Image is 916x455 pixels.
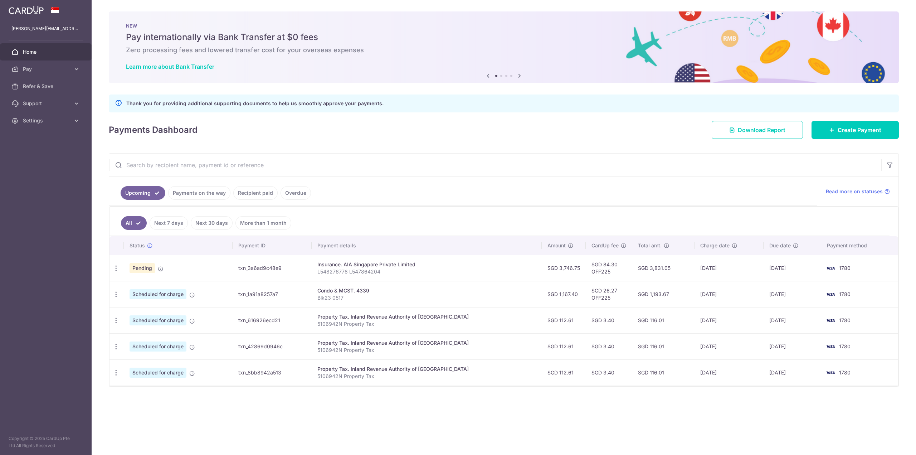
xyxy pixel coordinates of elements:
span: Status [130,242,145,249]
a: Upcoming [121,186,165,200]
img: CardUp [9,6,44,14]
span: Scheduled for charge [130,315,186,325]
img: Bank Card [823,264,838,272]
span: Pay [23,66,70,73]
td: SGD 3.40 [586,359,632,386]
a: More than 1 month [235,216,291,230]
td: SGD 116.01 [632,333,695,359]
a: Overdue [281,186,311,200]
img: Bank transfer banner [109,11,899,83]
span: CardUp fee [591,242,619,249]
h4: Payments Dashboard [109,124,198,136]
a: Next 30 days [191,216,233,230]
td: txn_1a91a8257a7 [233,281,312,307]
span: Amount [547,242,566,249]
p: 5106942N Property Tax [317,347,536,354]
span: Total amt. [638,242,662,249]
span: Charge date [700,242,730,249]
a: Recipient paid [233,186,278,200]
td: SGD 116.01 [632,359,695,386]
td: [DATE] [764,359,821,386]
div: Insurance. AIA Singapore Private Limited [317,261,536,268]
td: [DATE] [695,255,763,281]
a: Download Report [712,121,803,139]
span: Scheduled for charge [130,289,186,299]
span: Support [23,100,70,107]
td: txn_616926ecd21 [233,307,312,333]
p: [PERSON_NAME][EMAIL_ADDRESS][DOMAIN_NAME] [11,25,80,32]
span: 1780 [839,265,851,271]
td: SGD 1,193.67 [632,281,695,307]
img: Bank Card [823,316,838,325]
div: Property Tax. Inland Revenue Authority of [GEOGRAPHIC_DATA] [317,313,536,320]
span: 1780 [839,317,851,323]
th: Payment ID [233,236,312,255]
a: Next 7 days [150,216,188,230]
th: Payment details [312,236,542,255]
td: [DATE] [695,333,763,359]
span: Download Report [738,126,785,134]
td: [DATE] [695,281,763,307]
p: NEW [126,23,882,29]
td: SGD 112.61 [542,307,586,333]
td: [DATE] [764,333,821,359]
span: Scheduled for charge [130,368,186,378]
span: Read more on statuses [826,188,883,195]
td: txn_8bb8942a513 [233,359,312,386]
td: SGD 26.27 OFF225 [586,281,632,307]
span: Scheduled for charge [130,342,186,352]
td: [DATE] [764,255,821,281]
td: [DATE] [695,307,763,333]
a: Create Payment [812,121,899,139]
td: SGD 3.40 [586,333,632,359]
p: Thank you for providing additional supporting documents to help us smoothly approve your payments. [126,99,384,108]
img: Bank Card [823,368,838,377]
span: 1780 [839,369,851,376]
a: Payments on the way [168,186,230,200]
span: 1780 [839,343,851,349]
td: [DATE] [764,307,821,333]
p: Blk23 0517 [317,294,536,301]
td: SGD 1,167.40 [542,281,586,307]
p: 5106942N Property Tax [317,320,536,328]
td: SGD 3,831.05 [632,255,695,281]
span: Due date [769,242,791,249]
span: Settings [23,117,70,124]
div: Condo & MCST. 4339 [317,287,536,294]
div: Property Tax. Inland Revenue Authority of [GEOGRAPHIC_DATA] [317,339,536,347]
span: Refer & Save [23,83,70,90]
a: All [121,216,147,230]
span: Pending [130,263,155,273]
span: Home [23,48,70,55]
td: SGD 3,746.75 [542,255,586,281]
span: Create Payment [838,126,881,134]
td: txn_42869d0946c [233,333,312,359]
td: [DATE] [764,281,821,307]
h6: Zero processing fees and lowered transfer cost for your overseas expenses [126,46,882,54]
td: SGD 112.61 [542,359,586,386]
h5: Pay internationally via Bank Transfer at $0 fees [126,32,882,43]
p: L548276778 L547864204 [317,268,536,275]
td: [DATE] [695,359,763,386]
td: SGD 3.40 [586,307,632,333]
p: 5106942N Property Tax [317,373,536,380]
input: Search by recipient name, payment id or reference [109,154,881,176]
span: 1780 [839,291,851,297]
img: Bank Card [823,342,838,351]
td: txn_3a6ad9c48e9 [233,255,312,281]
a: Read more on statuses [826,188,890,195]
div: Property Tax. Inland Revenue Authority of [GEOGRAPHIC_DATA] [317,366,536,373]
th: Payment method [821,236,898,255]
td: SGD 84.30 OFF225 [586,255,632,281]
td: SGD 116.01 [632,307,695,333]
a: Learn more about Bank Transfer [126,63,214,70]
td: SGD 112.61 [542,333,586,359]
img: Bank Card [823,290,838,299]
